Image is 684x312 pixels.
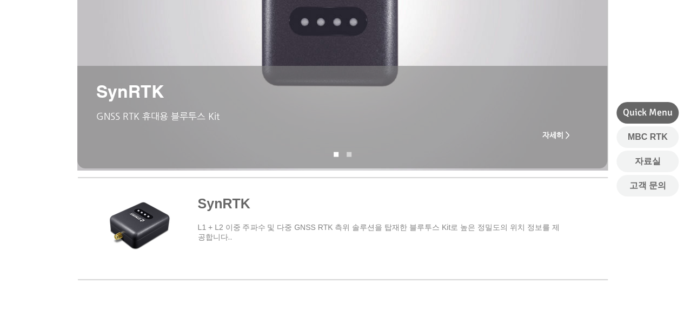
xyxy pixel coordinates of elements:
a: 자세히 > [535,124,578,146]
span: MBC RTK [628,131,668,143]
span: 자세히 > [542,131,570,139]
a: 자료실 [616,151,679,172]
a: 고객 문의 [616,175,679,196]
span: GNSS RTK 휴대용 블루투스 Kit [96,111,220,121]
span: SynRTK [96,81,164,101]
nav: 슬라이드 [330,152,356,157]
a: SynRNK [334,152,338,157]
a: SynRNK [347,152,351,157]
div: Quick Menu [616,102,679,124]
span: 고객 문의 [629,180,666,192]
a: MBC RTK [616,126,679,148]
span: 자료실 [635,155,661,167]
iframe: Wix Chat [560,266,684,312]
span: Quick Menu [623,106,673,119]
